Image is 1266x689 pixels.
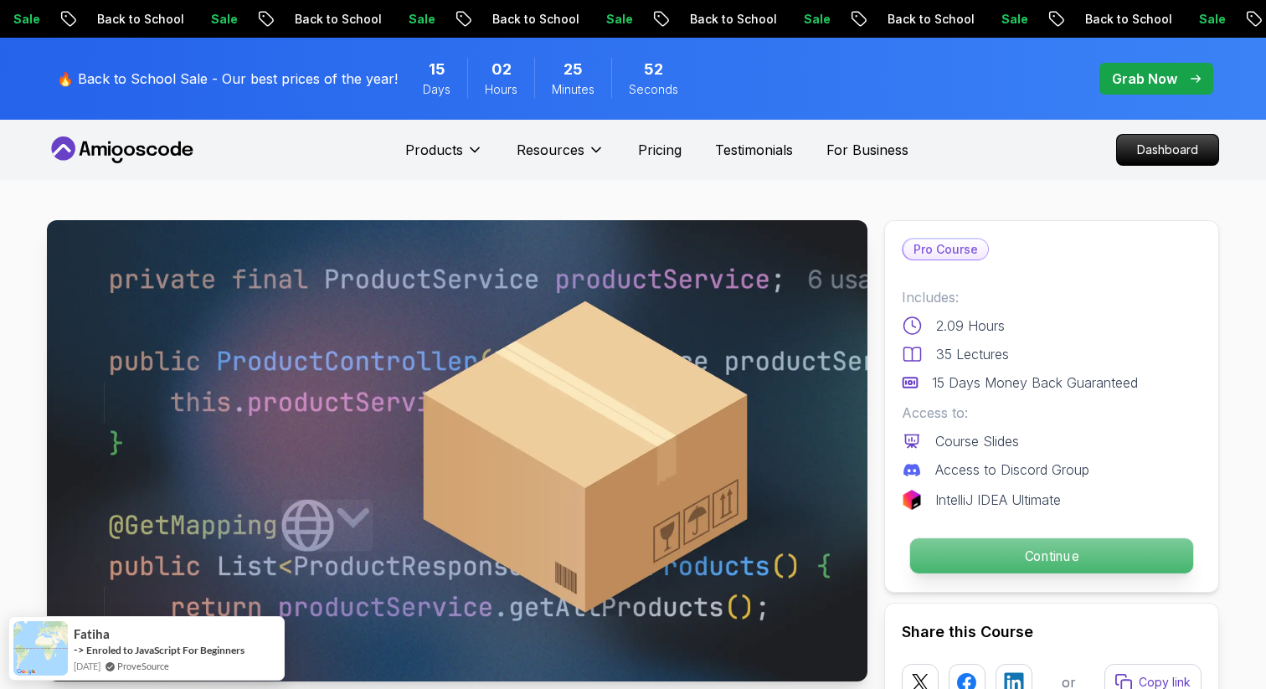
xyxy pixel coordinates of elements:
p: Access to Discord Group [935,460,1089,480]
p: Includes: [902,287,1202,307]
a: Testimonials [715,140,793,160]
img: provesource social proof notification image [13,621,68,676]
p: Products [405,140,463,160]
span: Hours [485,81,517,98]
a: Pricing [638,140,682,160]
p: Sale [790,11,843,28]
p: Back to School [83,11,197,28]
p: Sale [987,11,1041,28]
img: jetbrains logo [902,490,922,510]
p: Access to: [902,403,1202,423]
p: 🔥 Back to School Sale - Our best prices of the year! [57,69,398,89]
span: Days [423,81,450,98]
p: Back to School [478,11,592,28]
p: Course Slides [935,431,1019,451]
button: Resources [517,140,605,173]
button: Products [405,140,483,173]
span: [DATE] [74,659,100,673]
p: Continue [910,538,1193,573]
h2: Share this Course [902,620,1202,644]
span: -> [74,643,85,656]
span: Seconds [629,81,678,98]
p: Back to School [676,11,790,28]
span: Minutes [552,81,594,98]
span: 15 Days [429,58,445,81]
p: IntelliJ IDEA Ultimate [935,490,1061,510]
p: Sale [1185,11,1238,28]
p: 35 Lectures [936,344,1009,364]
a: ProveSource [117,659,169,673]
p: Sale [197,11,250,28]
p: Grab Now [1112,69,1177,89]
a: Dashboard [1116,134,1219,166]
span: 2 Hours [491,58,512,81]
a: Enroled to JavaScript For Beginners [86,644,244,656]
p: 15 Days Money Back Guaranteed [932,373,1138,393]
p: Back to School [873,11,987,28]
p: Resources [517,140,584,160]
button: Continue [909,537,1194,574]
p: Sale [394,11,448,28]
p: Back to School [280,11,394,28]
span: 25 Minutes [564,58,583,81]
p: Pro Course [903,239,988,260]
p: 2.09 Hours [936,316,1005,336]
p: Back to School [1071,11,1185,28]
span: Fatiha [74,627,110,641]
a: For Business [826,140,908,160]
span: 52 Seconds [644,58,663,81]
img: spring-product-api_thumbnail [47,220,867,681]
p: Sale [592,11,646,28]
p: Dashboard [1117,135,1218,165]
